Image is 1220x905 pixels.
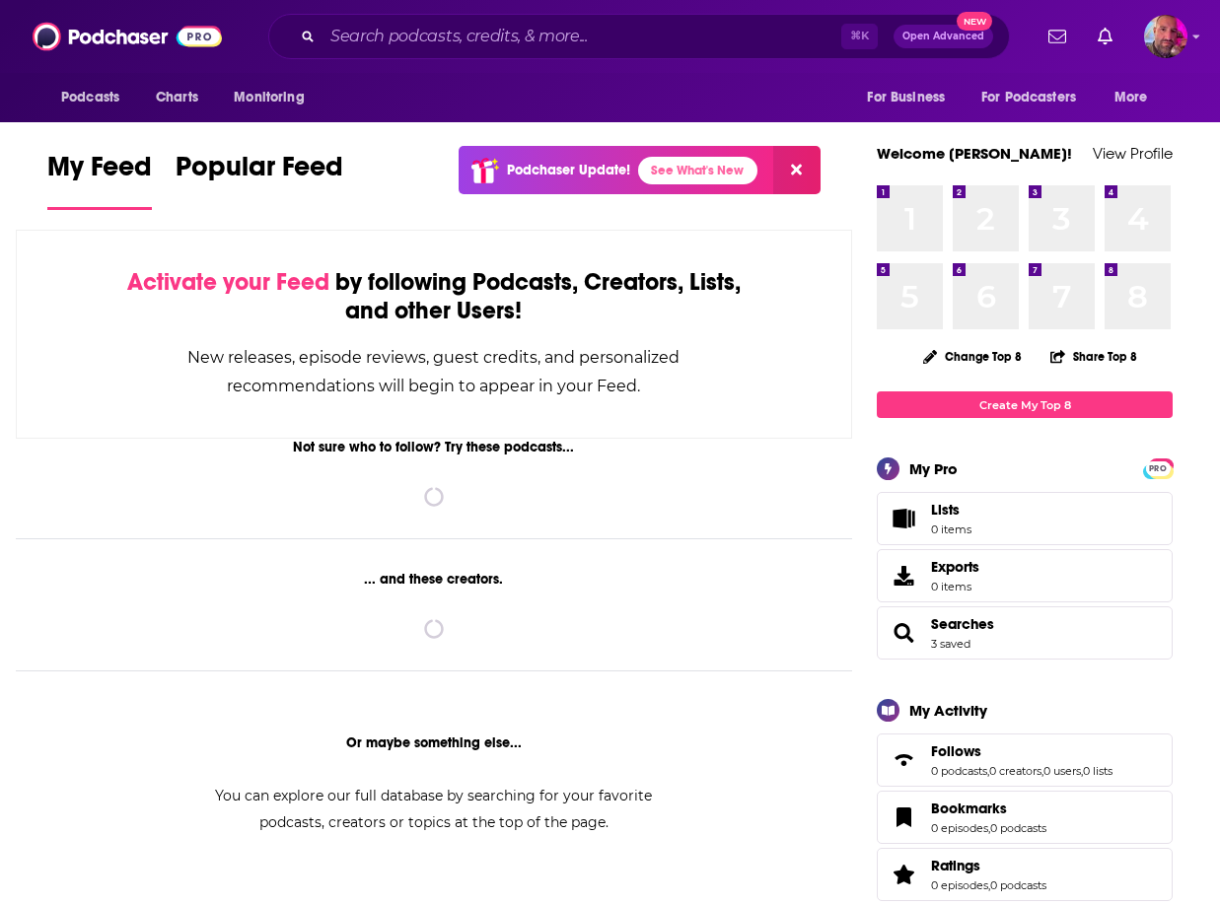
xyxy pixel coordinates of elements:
span: Charts [156,84,198,111]
span: Bookmarks [877,791,1173,844]
a: Follows [884,746,923,774]
div: My Activity [909,701,987,720]
a: 0 podcasts [990,821,1046,835]
a: Searches [931,615,994,633]
button: open menu [853,79,969,116]
div: Or maybe something else... [16,734,852,751]
div: You can explore our full database by searching for your favorite podcasts, creators or topics at ... [191,783,677,836]
button: Show profile menu [1144,15,1187,58]
button: open menu [1101,79,1173,116]
span: 0 items [931,522,971,536]
a: Bookmarks [884,803,923,831]
a: 0 lists [1083,764,1112,778]
span: , [1081,764,1083,778]
a: PRO [1146,460,1170,475]
span: 0 items [931,580,979,593]
a: 0 creators [989,764,1041,778]
a: Show notifications dropdown [1041,20,1074,53]
a: Popular Feed [176,150,343,210]
a: My Feed [47,150,152,210]
span: More [1114,84,1148,111]
span: Activate your Feed [127,267,329,297]
button: Open AdvancedNew [894,25,993,48]
span: New [957,12,992,31]
div: Search podcasts, credits, & more... [268,14,1010,59]
a: See What's New [638,157,757,184]
span: , [1041,764,1043,778]
span: Follows [931,742,981,760]
a: 0 users [1043,764,1081,778]
div: Not sure who to follow? Try these podcasts... [16,439,852,455]
div: ... and these creators. [16,571,852,588]
img: User Profile [1144,15,1187,58]
span: Lists [931,501,971,519]
button: open menu [47,79,145,116]
span: ⌘ K [841,24,878,49]
a: View Profile [1093,144,1173,163]
span: , [988,821,990,835]
a: Searches [884,619,923,647]
a: 0 podcasts [990,878,1046,892]
span: Exports [884,562,923,590]
span: Ratings [877,848,1173,901]
a: Bookmarks [931,800,1046,817]
div: My Pro [909,459,958,478]
span: Bookmarks [931,800,1007,817]
a: Show notifications dropdown [1090,20,1120,53]
span: Logged in as Superquattrone [1144,15,1187,58]
div: by following Podcasts, Creators, Lists, and other Users! [115,268,753,325]
div: New releases, episode reviews, guest credits, and personalized recommendations will begin to appe... [115,343,753,400]
a: Exports [877,549,1173,602]
span: Open Advanced [902,32,984,41]
button: Share Top 8 [1049,337,1138,376]
span: Exports [931,558,979,576]
a: Create My Top 8 [877,391,1173,418]
span: Follows [877,733,1173,787]
a: Welcome [PERSON_NAME]! [877,144,1072,163]
span: For Podcasters [981,84,1076,111]
a: Follows [931,742,1112,760]
span: My Feed [47,150,152,195]
span: Lists [884,505,923,532]
a: 0 episodes [931,821,988,835]
span: Popular Feed [176,150,343,195]
a: Charts [143,79,210,116]
a: Lists [877,492,1173,545]
a: Ratings [884,861,923,888]
img: Podchaser - Follow, Share and Rate Podcasts [33,18,222,55]
a: 0 episodes [931,878,988,892]
span: , [988,878,990,892]
span: , [987,764,989,778]
span: Monitoring [234,84,304,111]
a: 0 podcasts [931,764,987,778]
span: Ratings [931,857,980,874]
span: Podcasts [61,84,119,111]
button: open menu [969,79,1105,116]
span: PRO [1146,461,1170,476]
span: Lists [931,501,960,519]
p: Podchaser Update! [507,162,630,178]
button: open menu [220,79,329,116]
span: For Business [867,84,945,111]
button: Change Top 8 [911,344,1034,369]
span: Searches [877,606,1173,660]
input: Search podcasts, credits, & more... [323,21,841,52]
a: 3 saved [931,637,970,651]
a: Ratings [931,857,1046,874]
